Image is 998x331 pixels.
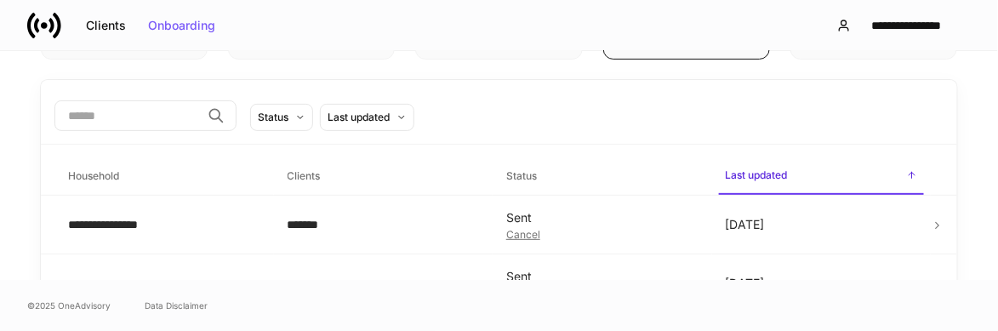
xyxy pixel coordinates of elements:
button: Clients [75,12,137,39]
div: Last updated [328,109,390,125]
div: Sent [506,209,699,226]
span: © 2025 OneAdvisory [27,299,111,312]
div: Onboarding [148,20,215,31]
h6: Last updated [726,167,788,183]
a: Data Disclaimer [145,299,208,312]
h6: Status [506,168,537,184]
button: Onboarding [137,12,226,39]
td: [DATE] [712,196,932,254]
button: Cancel [506,230,540,240]
span: Status [499,159,705,194]
span: Last updated [719,158,925,195]
div: Clients [86,20,126,31]
span: Household [61,159,267,194]
button: Status [250,104,313,131]
h6: Clients [288,168,321,184]
span: Clients [281,159,487,194]
div: Status [258,109,288,125]
td: [DATE] [712,254,932,313]
button: Last updated [320,104,414,131]
div: Sent [506,268,699,285]
h6: Household [68,168,119,184]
